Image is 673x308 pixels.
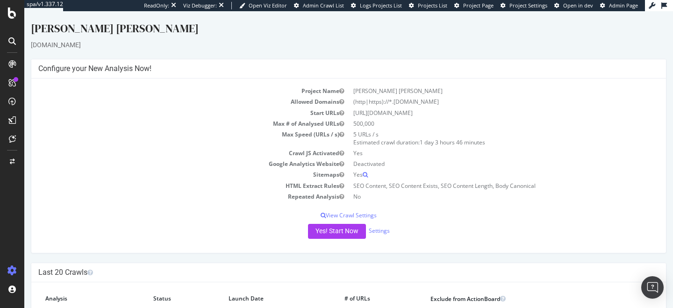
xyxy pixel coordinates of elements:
[324,85,635,96] td: (http|https)://*.[DOMAIN_NAME]
[14,53,635,62] h4: Configure your New Analysis Now!
[409,2,447,9] a: Projects List
[14,147,324,158] td: Google Analytics Website
[14,85,324,96] td: Allowed Domains
[14,180,324,191] td: Repeated Analysis
[554,2,593,9] a: Open in dev
[239,2,287,9] a: Open Viz Editor
[14,96,324,107] td: Start URLs
[351,2,402,9] a: Logs Projects List
[324,107,635,118] td: 500,000
[14,74,324,85] td: Project Name
[399,278,592,297] th: Exclude from ActionBoard
[313,278,399,297] th: # of URLs
[344,215,365,223] a: Settings
[144,2,169,9] div: ReadOnly:
[324,136,635,147] td: Yes
[197,278,313,297] th: Launch Date
[14,200,635,208] p: View Crawl Settings
[395,127,461,135] span: 1 day 3 hours 46 minutes
[324,147,635,158] td: Deactivated
[249,2,287,9] span: Open Viz Editor
[294,2,344,9] a: Admin Crawl List
[509,2,547,9] span: Project Settings
[14,169,324,180] td: HTML Extract Rules
[360,2,402,9] span: Logs Projects List
[418,2,447,9] span: Projects List
[641,276,664,299] div: Open Intercom Messenger
[324,169,635,180] td: SEO Content, SEO Content Exists, SEO Content Length, Body Canonical
[600,2,638,9] a: Admin Page
[324,118,635,136] td: 5 URLs / s Estimated crawl duration:
[609,2,638,9] span: Admin Page
[7,29,642,38] div: [DOMAIN_NAME]
[7,9,642,29] div: [PERSON_NAME] [PERSON_NAME]
[14,278,122,297] th: Analysis
[324,158,635,169] td: Yes
[563,2,593,9] span: Open in dev
[284,213,342,228] button: Yes! Start Now
[14,136,324,147] td: Crawl JS Activated
[14,158,324,169] td: Sitemaps
[14,118,324,136] td: Max Speed (URLs / s)
[183,2,217,9] div: Viz Debugger:
[303,2,344,9] span: Admin Crawl List
[324,74,635,85] td: [PERSON_NAME] [PERSON_NAME]
[454,2,494,9] a: Project Page
[463,2,494,9] span: Project Page
[324,180,635,191] td: No
[501,2,547,9] a: Project Settings
[14,257,635,266] h4: Last 20 Crawls
[14,107,324,118] td: Max # of Analysed URLs
[324,96,635,107] td: [URL][DOMAIN_NAME]
[122,278,198,297] th: Status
